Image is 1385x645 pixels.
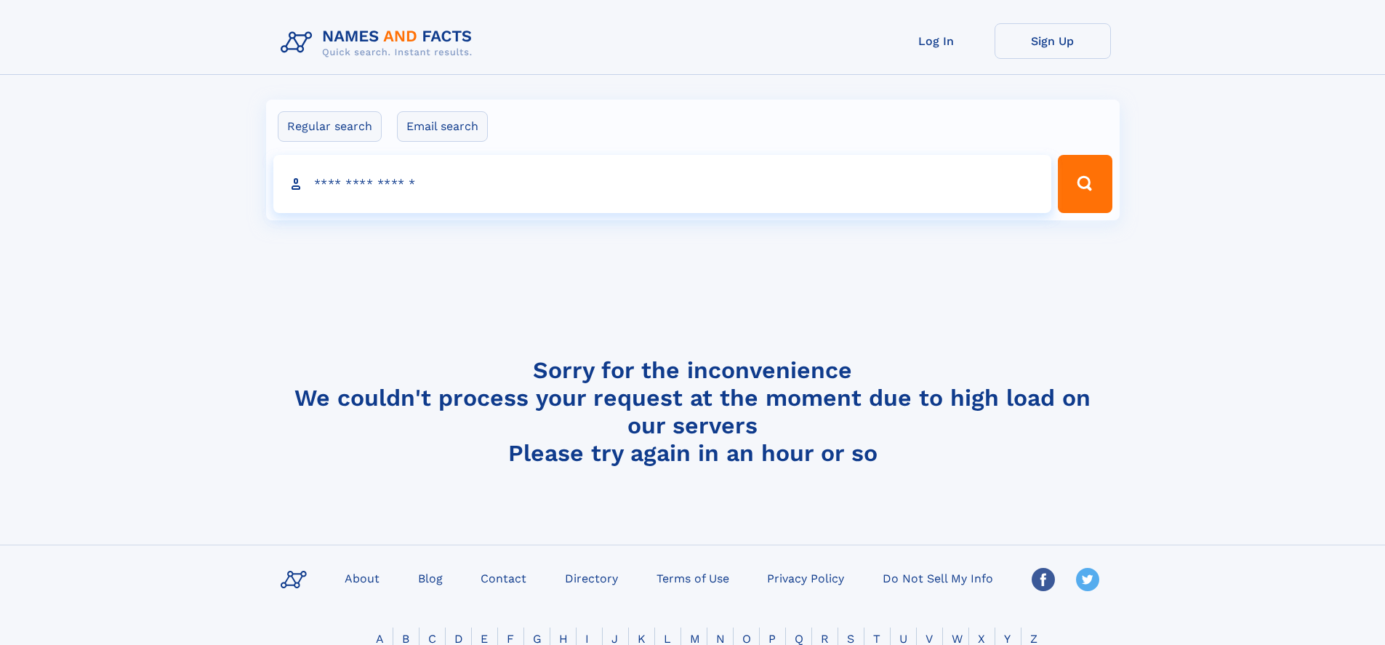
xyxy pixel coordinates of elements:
img: Facebook [1032,568,1055,591]
img: Twitter [1076,568,1099,591]
a: Contact [475,567,532,588]
a: Privacy Policy [761,567,850,588]
a: Do Not Sell My Info [877,567,999,588]
img: Logo Names and Facts [275,23,484,63]
label: Email search [397,111,488,142]
a: Sign Up [995,23,1111,59]
h4: Sorry for the inconvenience We couldn't process your request at the moment due to high load on ou... [275,356,1111,467]
a: Directory [559,567,624,588]
input: search input [273,155,1052,213]
label: Regular search [278,111,382,142]
a: Log In [878,23,995,59]
button: Search Button [1058,155,1112,213]
a: Terms of Use [651,567,735,588]
a: Blog [412,567,449,588]
a: About [339,567,385,588]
